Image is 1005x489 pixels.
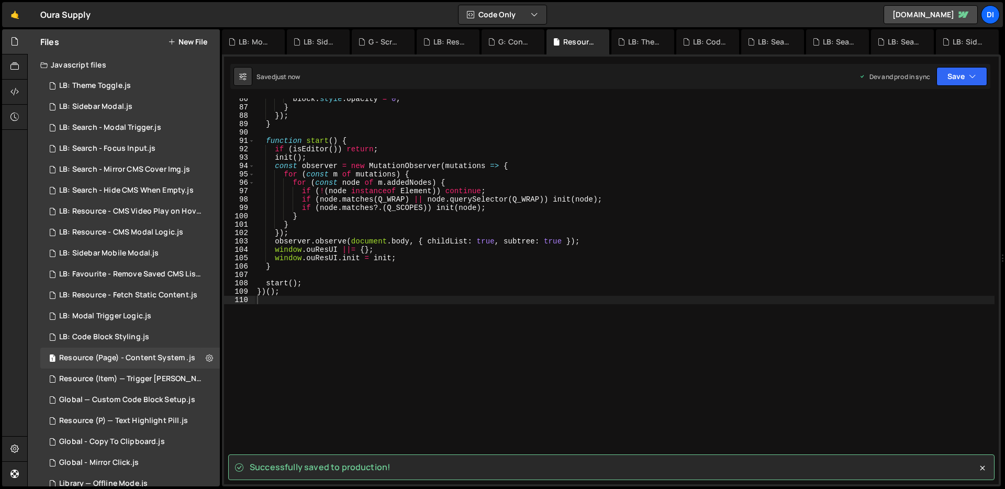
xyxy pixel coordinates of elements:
[40,390,220,410] div: 14937/44281.js
[936,67,987,86] button: Save
[224,204,255,212] div: 99
[224,187,255,195] div: 97
[59,332,149,342] div: LB: Code Block Styling.js
[40,138,220,159] div: 14937/45456.js
[59,416,188,426] div: Resource (P) — Text Highlight Pill.js
[40,285,220,306] div: 14937/45864.js
[59,123,161,132] div: LB: Search - Modal Trigger.js
[275,72,300,81] div: just now
[563,37,597,47] div: Resource (Page) - Content System .js
[224,162,255,170] div: 94
[304,37,337,47] div: LB: Sidebar Mobile Modal.js
[224,254,255,262] div: 105
[59,165,190,174] div: LB: Search - Mirror CMS Cover Img.js
[693,37,727,47] div: LB: Code Block Styling.js
[224,229,255,237] div: 102
[40,431,220,452] div: 14937/44582.js
[59,102,132,112] div: LB: Sidebar Modal.js
[59,207,204,216] div: LB: Resource - CMS Video Play on Hover.js
[224,95,255,103] div: 86
[28,54,220,75] div: Javascript files
[59,479,148,488] div: Library — Offline Mode.js
[40,243,220,264] div: 14937/44593.js
[2,2,28,27] a: 🤙
[40,117,220,138] div: 14937/38913.js
[433,37,467,47] div: LB: Resource - CMS Video Play on Hover.js
[224,271,255,279] div: 107
[224,212,255,220] div: 100
[40,369,224,390] div: 14937/43515.js
[498,37,532,47] div: G: Conditional Element Visibility.js
[239,37,272,47] div: LB: Modal Trigger Logic.js
[953,37,986,47] div: LB: Sidebar Modal.js
[40,410,220,431] div: 14937/44597.js
[224,103,255,112] div: 87
[250,461,390,473] span: Successfully saved to production!
[168,38,207,46] button: New File
[256,72,300,81] div: Saved
[40,452,220,473] div: 14937/44471.js
[40,75,220,96] div: 14937/45379.js
[224,237,255,246] div: 103
[224,220,255,229] div: 101
[40,201,224,222] div: 14937/38901.js
[59,144,155,153] div: LB: Search - Focus Input.js
[59,312,151,321] div: LB: Modal Trigger Logic.js
[40,159,220,180] div: 14937/38911.js
[224,279,255,287] div: 108
[40,36,59,48] h2: Files
[40,96,220,117] div: 14937/45352.js
[59,437,165,447] div: Global - Copy To Clipboard.js
[224,287,255,296] div: 109
[224,128,255,137] div: 90
[40,327,220,348] div: 14937/46038.js
[459,5,546,24] button: Code Only
[49,355,55,363] span: 1
[224,296,255,304] div: 110
[628,37,662,47] div: LB: Theme Toggle.js
[40,306,220,327] div: 14937/45544.js
[40,8,91,21] div: Oura Supply
[59,249,159,258] div: LB: Sidebar Mobile Modal.js
[888,37,921,47] div: LB: Search - Hide CMS When Empty.js
[224,170,255,179] div: 95
[859,72,930,81] div: Dev and prod in sync
[59,458,139,468] div: Global - Mirror Click.js
[758,37,791,47] div: LB: Search - Mirror CMS Cover Img.js
[224,153,255,162] div: 93
[59,374,204,384] div: Resource (Item) — Trigger [PERSON_NAME] on Save.js
[40,264,224,285] div: 14937/45672.js
[224,120,255,128] div: 89
[59,228,183,237] div: LB: Resource - CMS Modal Logic.js
[224,262,255,271] div: 106
[884,5,978,24] a: [DOMAIN_NAME]
[59,353,195,363] div: Resource (Page) - Content System .js
[224,179,255,187] div: 96
[823,37,856,47] div: LB: Search - Modal Trigger.js
[368,37,402,47] div: G - Scrollbar Toggle.js
[40,180,220,201] div: 14937/44851.js
[59,186,194,195] div: LB: Search - Hide CMS When Empty.js
[224,145,255,153] div: 92
[224,195,255,204] div: 98
[40,222,220,243] div: 14937/38910.js
[981,5,1000,24] a: Di
[224,137,255,145] div: 91
[224,246,255,254] div: 104
[59,395,195,405] div: Global — Custom Code Block Setup.js
[59,81,131,91] div: LB: Theme Toggle.js
[59,270,204,279] div: LB: Favourite - Remove Saved CMS List.js
[40,348,220,369] div: 14937/46006.js
[224,112,255,120] div: 88
[59,291,197,300] div: LB: Resource - Fetch Static Content.js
